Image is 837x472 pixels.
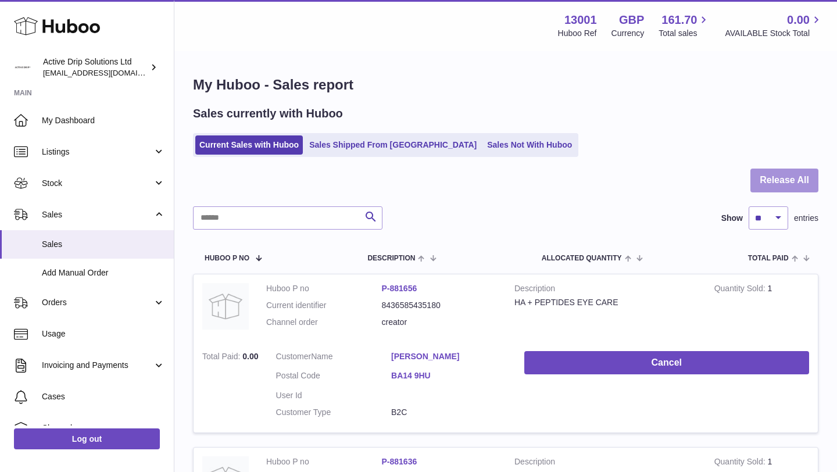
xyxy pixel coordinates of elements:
dt: Huboo P no [266,456,382,467]
div: Currency [611,28,645,39]
dt: Huboo P no [266,283,382,294]
span: Total paid [748,255,789,262]
span: Orders [42,297,153,308]
span: Customer [276,352,312,361]
strong: Quantity Sold [714,284,768,296]
span: AVAILABLE Stock Total [725,28,823,39]
button: Cancel [524,351,809,375]
span: Description [367,255,415,262]
strong: Description [514,283,697,297]
img: no-photo.jpg [202,283,249,330]
span: Add Manual Order [42,267,165,278]
strong: Quantity Sold [714,457,768,469]
a: Sales Shipped From [GEOGRAPHIC_DATA] [305,135,481,155]
span: My Dashboard [42,115,165,126]
strong: 13001 [564,12,597,28]
strong: GBP [619,12,644,28]
span: 0.00 [787,12,810,28]
dd: 8436585435180 [382,300,498,311]
dd: creator [382,317,498,328]
span: Cases [42,391,165,402]
dt: Customer Type [276,407,392,418]
a: 161.70 Total sales [659,12,710,39]
span: Huboo P no [205,255,249,262]
span: ALLOCATED Quantity [542,255,622,262]
a: Current Sales with Huboo [195,135,303,155]
a: [PERSON_NAME] [391,351,507,362]
dt: Channel order [266,317,382,328]
a: BA14 9HU [391,370,507,381]
button: Release All [750,169,818,192]
dt: Name [276,351,392,365]
div: Active Drip Solutions Ltd [43,56,148,78]
dt: Postal Code [276,370,392,384]
span: Channels [42,423,165,434]
a: P-881636 [382,457,417,466]
span: Sales [42,239,165,250]
span: entries [794,213,818,224]
dt: User Id [276,390,392,401]
a: 0.00 AVAILABLE Stock Total [725,12,823,39]
dd: B2C [391,407,507,418]
h1: My Huboo - Sales report [193,76,818,94]
span: Total sales [659,28,710,39]
a: Log out [14,428,160,449]
a: Sales Not With Huboo [483,135,576,155]
strong: Total Paid [202,352,242,364]
span: 0.00 [242,352,258,361]
span: Stock [42,178,153,189]
dt: Current identifier [266,300,382,311]
td: 1 [706,274,818,342]
span: Usage [42,328,165,339]
strong: Description [514,456,697,470]
div: HA + PEPTIDES EYE CARE [514,297,697,308]
div: Huboo Ref [558,28,597,39]
img: info@activedrip.com [14,59,31,76]
a: P-881656 [382,284,417,293]
label: Show [721,213,743,224]
span: [EMAIL_ADDRESS][DOMAIN_NAME] [43,68,171,77]
span: 161.70 [661,12,697,28]
h2: Sales currently with Huboo [193,106,343,121]
span: Listings [42,146,153,158]
span: Sales [42,209,153,220]
span: Invoicing and Payments [42,360,153,371]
